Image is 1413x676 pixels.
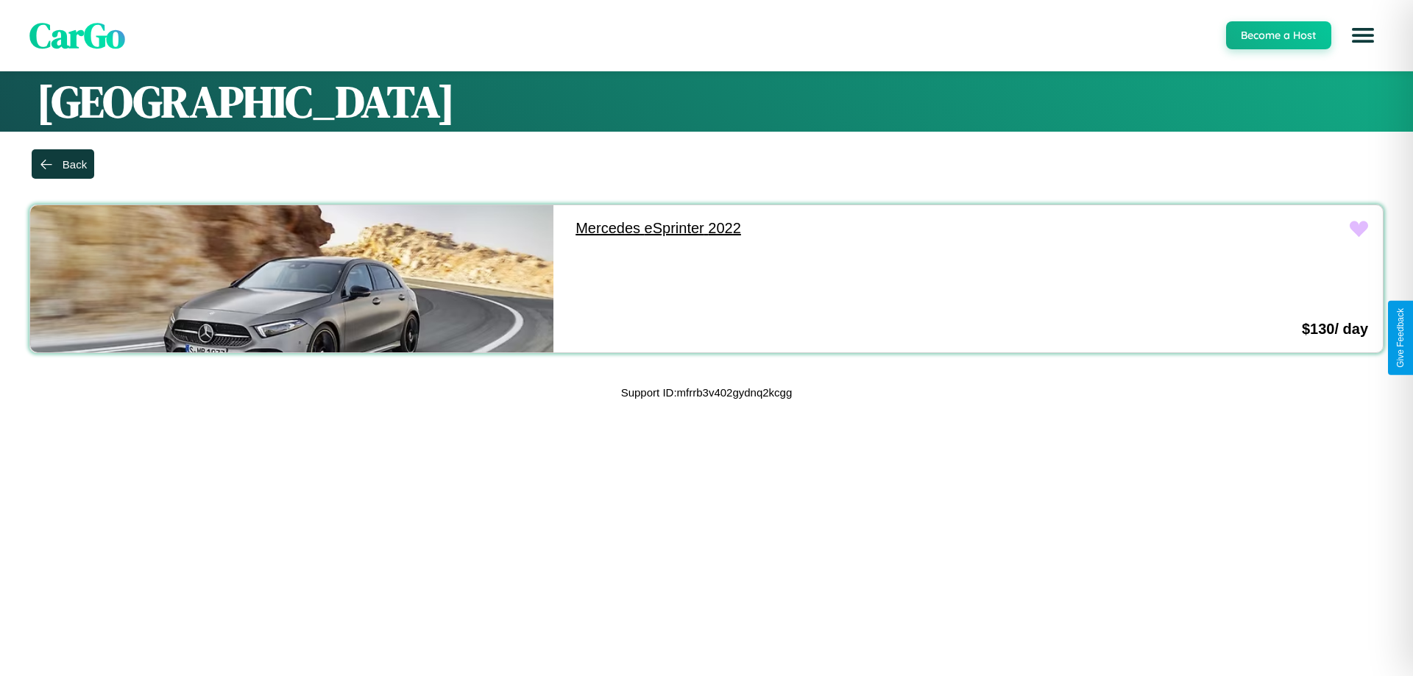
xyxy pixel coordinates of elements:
[561,205,1084,252] a: Mercedes eSprinter 2022
[32,149,94,179] button: Back
[1342,15,1384,56] button: Open menu
[37,71,1376,132] h1: [GEOGRAPHIC_DATA]
[29,11,125,60] span: CarGo
[1395,308,1406,368] div: Give Feedback
[621,383,793,402] p: Support ID: mfrrb3v402gydnq2kcgg
[1302,321,1368,338] h3: $ 130 / day
[63,158,87,171] div: Back
[1226,21,1331,49] button: Become a Host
